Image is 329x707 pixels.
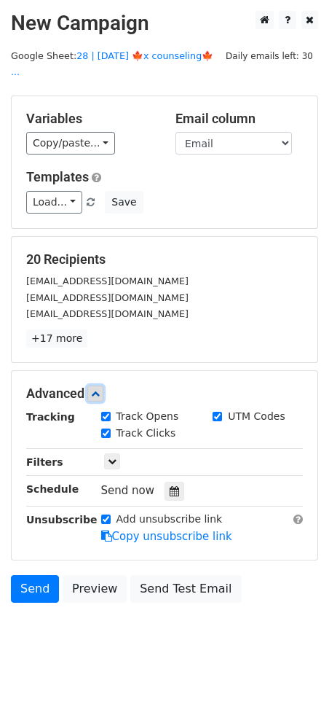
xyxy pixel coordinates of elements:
strong: Filters [26,456,63,468]
small: [EMAIL_ADDRESS][DOMAIN_NAME] [26,276,189,286]
h2: New Campaign [11,11,318,36]
small: Google Sheet: [11,50,213,78]
h5: Advanced [26,386,303,402]
strong: Tracking [26,411,75,423]
a: Templates [26,169,89,184]
button: Save [105,191,143,214]
iframe: Chat Widget [256,637,329,707]
label: Track Opens [116,409,179,424]
a: +17 more [26,329,87,348]
small: [EMAIL_ADDRESS][DOMAIN_NAME] [26,292,189,303]
span: Send now [101,484,155,497]
h5: Variables [26,111,154,127]
label: Track Clicks [116,426,176,441]
a: 28 | [DATE] 🍁x counseling🍁 ... [11,50,213,78]
a: Daily emails left: 30 [221,50,318,61]
strong: Schedule [26,483,79,495]
h5: Email column [175,111,303,127]
a: Copy/paste... [26,132,115,155]
h5: 20 Recipients [26,251,303,267]
label: Add unsubscribe link [116,512,223,527]
a: Copy unsubscribe link [101,530,232,543]
a: Preview [63,575,127,603]
a: Send [11,575,59,603]
label: UTM Codes [228,409,285,424]
strong: Unsubscribe [26,514,98,526]
a: Load... [26,191,82,214]
span: Daily emails left: 30 [221,48,318,64]
small: [EMAIL_ADDRESS][DOMAIN_NAME] [26,308,189,319]
a: Send Test Email [130,575,241,603]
